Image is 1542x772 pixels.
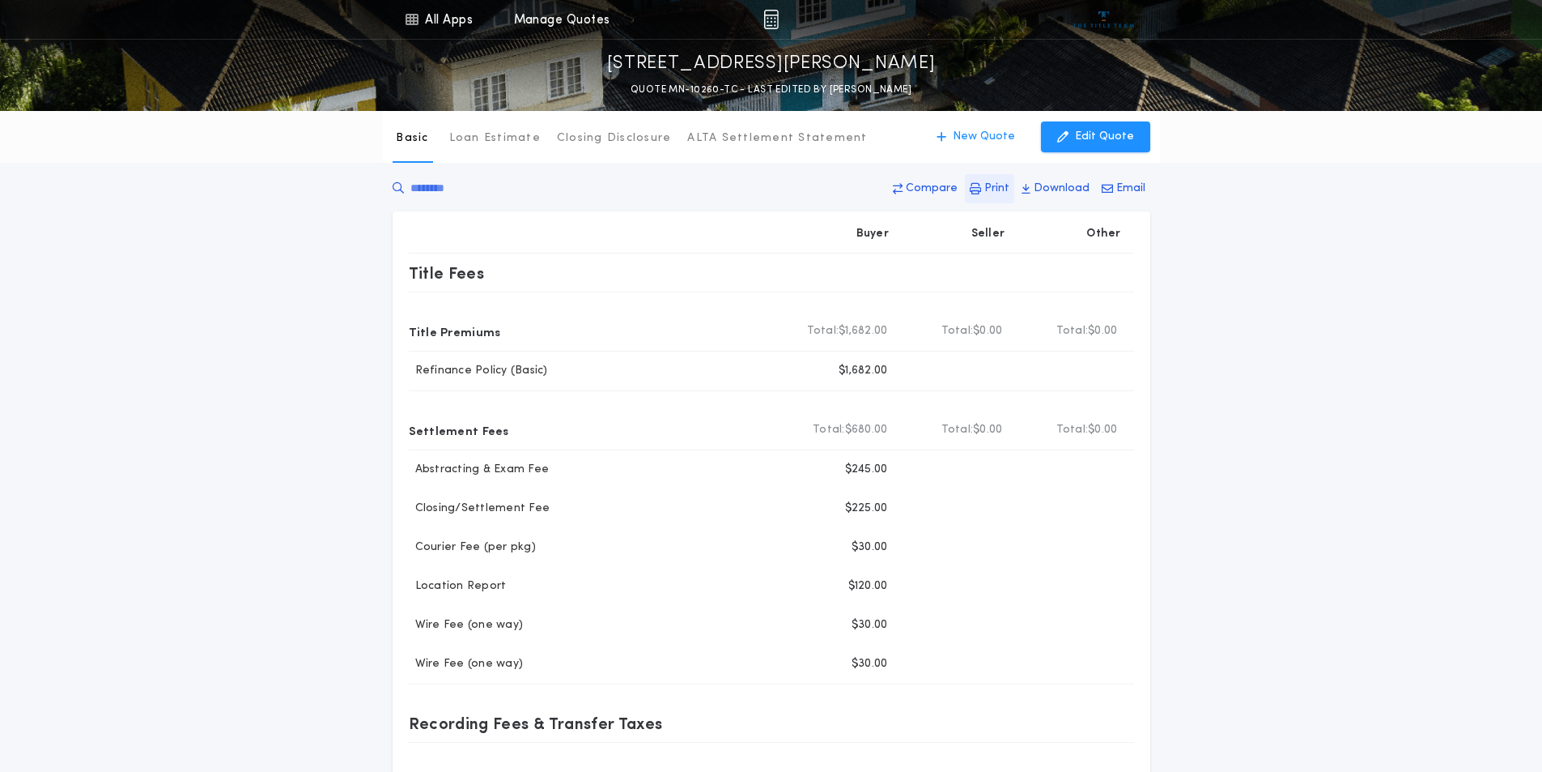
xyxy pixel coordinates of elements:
b: Total: [807,323,839,339]
p: [STREET_ADDRESS][PERSON_NAME] [607,51,936,77]
p: $120.00 [848,578,888,595]
p: $30.00 [852,540,888,556]
button: Email [1097,174,1150,203]
img: vs-icon [1073,11,1134,28]
span: $680.00 [845,422,888,438]
p: Other [1086,226,1120,242]
p: Loan Estimate [449,130,541,147]
b: Total: [1056,422,1089,438]
p: Wire Fee (one way) [409,617,524,633]
p: $30.00 [852,617,888,633]
b: Total: [941,323,974,339]
p: Download [1034,181,1090,197]
p: New Quote [953,129,1015,145]
p: $1,682.00 [839,363,887,379]
p: Title Premiums [409,318,501,344]
span: $1,682.00 [839,323,887,339]
span: $0.00 [1088,323,1117,339]
p: Settlement Fees [409,417,509,443]
p: Location Report [409,578,507,595]
p: QUOTE MN-10260-TC - LAST EDITED BY [PERSON_NAME] [631,82,911,98]
p: Basic [396,130,428,147]
b: Total: [813,422,845,438]
span: $0.00 [973,422,1002,438]
p: Wire Fee (one way) [409,656,524,672]
b: Total: [1056,323,1089,339]
p: Closing Disclosure [557,130,672,147]
p: Email [1116,181,1145,197]
p: Courier Fee (per pkg) [409,540,536,556]
p: Title Fees [409,260,485,286]
img: img [763,10,779,29]
p: Compare [906,181,958,197]
p: Closing/Settlement Fee [409,501,550,517]
button: Print [965,174,1014,203]
p: Buyer [856,226,889,242]
p: Seller [971,226,1005,242]
p: Refinance Policy (Basic) [409,363,548,379]
button: Edit Quote [1041,122,1150,152]
p: Recording Fees & Transfer Taxes [409,710,663,736]
p: ALTA Settlement Statement [687,130,867,147]
button: Download [1017,174,1094,203]
span: $0.00 [973,323,1002,339]
button: New Quote [920,122,1031,152]
button: Compare [888,174,962,203]
p: $225.00 [845,501,888,517]
p: $245.00 [845,462,888,478]
p: Edit Quote [1075,129,1134,145]
p: Print [984,181,1009,197]
p: $30.00 [852,656,888,672]
span: $0.00 [1088,422,1117,438]
p: Abstracting & Exam Fee [409,462,550,478]
b: Total: [941,422,974,438]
